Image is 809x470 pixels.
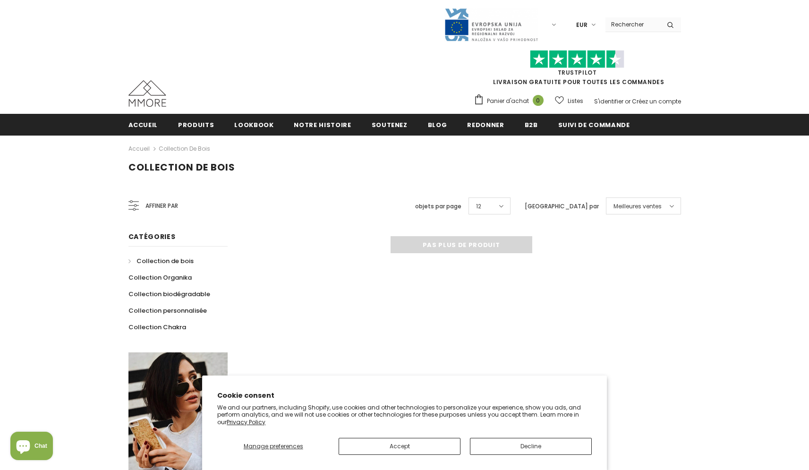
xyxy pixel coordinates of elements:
[428,114,447,135] a: Blog
[594,97,623,105] a: S'identifier
[294,114,351,135] a: Notre histoire
[476,202,481,211] span: 12
[372,120,408,129] span: soutenez
[128,120,158,129] span: Accueil
[444,20,538,28] a: Javni Razpis
[533,95,544,106] span: 0
[128,253,194,269] a: Collection de bois
[530,50,624,68] img: Faites confiance aux étoiles pilotes
[613,202,662,211] span: Meilleures ventes
[128,319,186,335] a: Collection Chakra
[525,120,538,129] span: B2B
[568,96,583,106] span: Listes
[372,114,408,135] a: soutenez
[128,114,158,135] a: Accueil
[605,17,660,31] input: Search Site
[227,418,265,426] a: Privacy Policy
[625,97,630,105] span: or
[128,232,176,241] span: Catégories
[415,202,461,211] label: objets par page
[178,120,214,129] span: Produits
[178,114,214,135] a: Produits
[444,8,538,42] img: Javni Razpis
[128,143,150,154] a: Accueil
[576,20,588,30] span: EUR
[474,54,681,86] span: LIVRAISON GRATUITE POUR TOUTES LES COMMANDES
[428,120,447,129] span: Blog
[632,97,681,105] a: Créez un compte
[555,93,583,109] a: Listes
[8,432,56,462] inbox-online-store-chat: Shopify online store chat
[145,201,178,211] span: Affiner par
[217,391,592,401] h2: Cookie consent
[470,438,592,455] button: Decline
[128,161,235,174] span: Collection de bois
[128,286,210,302] a: Collection biodégradable
[558,120,630,129] span: Suivi de commande
[136,256,194,265] span: Collection de bois
[525,202,599,211] label: [GEOGRAPHIC_DATA] par
[558,114,630,135] a: Suivi de commande
[128,80,166,107] img: Cas MMORE
[217,404,592,426] p: We and our partners, including Shopify, use cookies and other technologies to personalize your ex...
[234,120,273,129] span: Lookbook
[558,68,597,77] a: TrustPilot
[234,114,273,135] a: Lookbook
[128,306,207,315] span: Collection personnalisée
[525,114,538,135] a: B2B
[159,145,210,153] a: Collection de bois
[217,438,329,455] button: Manage preferences
[467,114,504,135] a: Redonner
[474,94,548,108] a: Panier d'achat 0
[294,120,351,129] span: Notre histoire
[339,438,460,455] button: Accept
[128,302,207,319] a: Collection personnalisée
[487,96,529,106] span: Panier d'achat
[467,120,504,129] span: Redonner
[128,323,186,332] span: Collection Chakra
[128,269,192,286] a: Collection Organika
[128,290,210,299] span: Collection biodégradable
[244,442,303,450] span: Manage preferences
[128,273,192,282] span: Collection Organika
